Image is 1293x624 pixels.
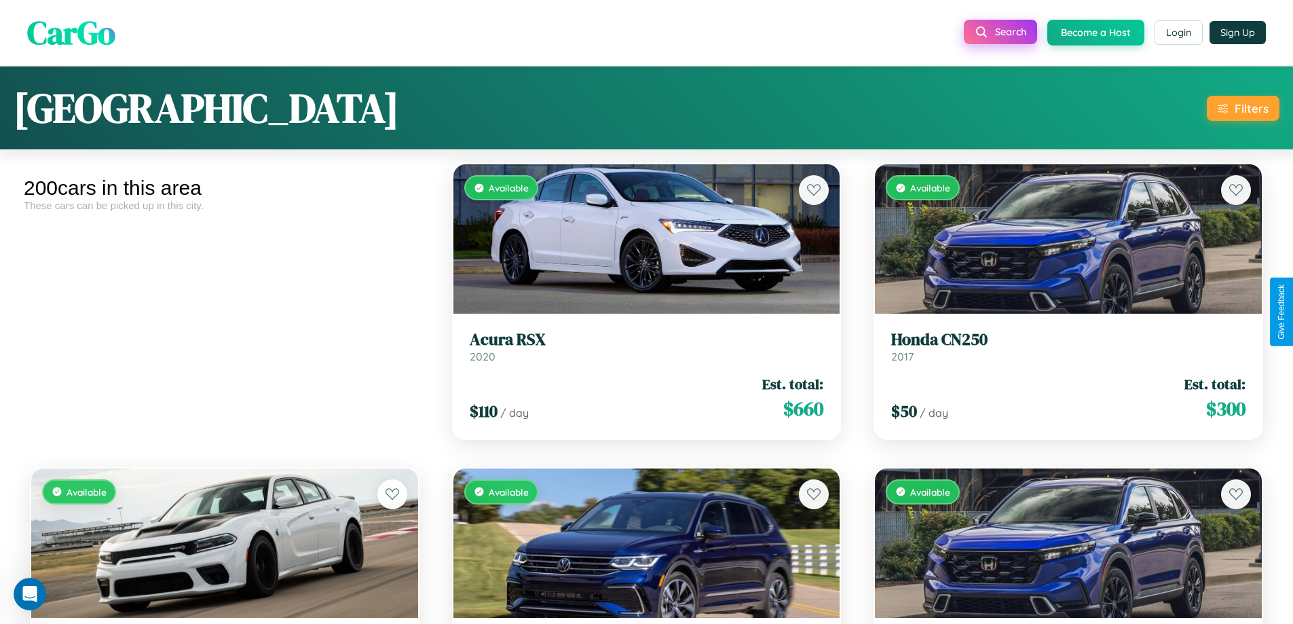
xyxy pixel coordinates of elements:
[24,200,426,211] div: These cars can be picked up in this city.
[1206,395,1245,422] span: $ 300
[891,350,914,363] span: 2017
[67,486,107,498] span: Available
[500,406,529,420] span: / day
[1047,20,1144,45] button: Become a Host
[783,395,823,422] span: $ 660
[920,406,948,420] span: / day
[910,182,950,194] span: Available
[762,374,823,394] span: Est. total:
[891,330,1245,350] h3: Honda CN250
[489,182,529,194] span: Available
[964,20,1037,44] button: Search
[995,26,1026,38] span: Search
[470,350,495,363] span: 2020
[910,486,950,498] span: Available
[1235,101,1269,115] div: Filters
[27,10,115,55] span: CarGo
[489,486,529,498] span: Available
[1207,96,1279,121] button: Filters
[891,400,917,422] span: $ 50
[1155,20,1203,45] button: Login
[14,80,399,136] h1: [GEOGRAPHIC_DATA]
[24,177,426,200] div: 200 cars in this area
[1277,285,1286,339] div: Give Feedback
[891,330,1245,363] a: Honda CN2502017
[470,400,498,422] span: $ 110
[14,578,46,610] iframe: Intercom live chat
[470,330,824,350] h3: Acura RSX
[470,330,824,363] a: Acura RSX2020
[1210,21,1266,44] button: Sign Up
[1184,374,1245,394] span: Est. total:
